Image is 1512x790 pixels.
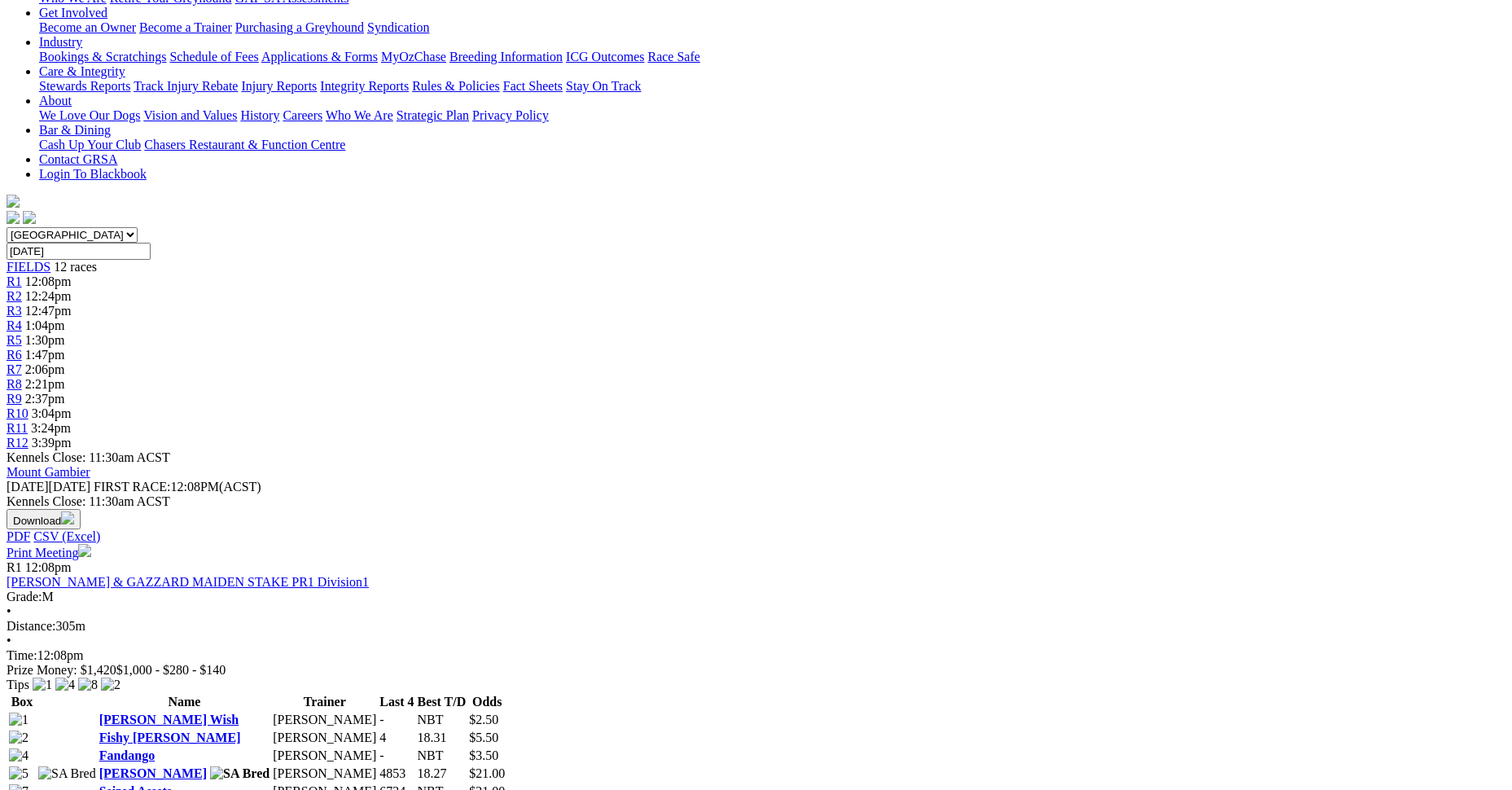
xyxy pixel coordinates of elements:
[39,152,117,166] a: Contact GRSA
[379,712,414,728] td: -
[469,713,498,726] span: $2.50
[7,436,28,450] span: R12
[7,362,22,376] a: R7
[9,766,28,781] img: 5
[7,529,1505,544] div: Download
[99,766,207,780] a: [PERSON_NAME]
[7,604,11,618] span: •
[7,333,22,347] span: R5
[381,50,446,64] a: MyOzChase
[134,79,238,93] a: Track Injury Rebate
[469,731,498,744] span: $5.50
[9,713,28,727] img: 1
[647,50,699,64] a: Race Safe
[38,766,96,781] img: SA Bred
[25,362,65,376] span: 2:06pm
[283,108,322,122] a: Careers
[7,590,42,603] span: Grade:
[99,713,239,726] a: [PERSON_NAME] Wish
[39,79,1505,94] div: Care & Integrity
[25,304,72,318] span: 12:47pm
[7,318,22,332] a: R4
[39,20,1505,35] div: Get Involved
[55,678,75,692] img: 4
[39,35,82,49] a: Industry
[7,260,50,274] a: FIELDS
[326,108,393,122] a: Who We Are
[7,406,28,420] a: R10
[39,138,1505,152] div: Bar & Dining
[397,108,469,122] a: Strategic Plan
[320,79,409,93] a: Integrity Reports
[25,333,65,347] span: 1:30pm
[25,560,72,574] span: 12:08pm
[272,748,377,764] td: [PERSON_NAME]
[566,79,641,93] a: Stay On Track
[7,619,55,633] span: Distance:
[7,560,22,574] span: R1
[7,421,28,435] a: R11
[241,79,317,93] a: Injury Reports
[469,766,505,780] span: $21.00
[39,123,111,137] a: Bar & Dining
[7,211,20,224] img: facebook.svg
[25,274,72,288] span: 12:08pm
[94,480,170,494] span: FIRST RACE:
[78,678,98,692] img: 8
[7,546,91,560] a: Print Meeting
[39,20,136,34] a: Become an Owner
[7,494,1505,509] div: Kennels Close: 11:30am ACST
[101,678,121,692] img: 2
[7,634,11,647] span: •
[503,79,563,93] a: Fact Sheets
[7,480,90,494] span: [DATE]
[412,79,500,93] a: Rules & Policies
[7,195,20,208] img: logo-grsa-white.png
[39,108,1505,123] div: About
[566,50,644,64] a: ICG Outcomes
[272,694,377,710] th: Trainer
[7,575,369,589] a: [PERSON_NAME] & GAZZARD MAIDEN STAKE PR1 Division1
[33,529,100,543] a: CSV (Excel)
[7,465,90,479] a: Mount Gambier
[39,167,147,181] a: Login To Blackbook
[472,108,549,122] a: Privacy Policy
[7,348,22,362] a: R6
[210,766,270,781] img: SA Bred
[272,766,377,782] td: [PERSON_NAME]
[32,436,72,450] span: 3:39pm
[94,480,261,494] span: 12:08PM(ACST)
[469,748,498,762] span: $3.50
[7,377,22,391] a: R8
[39,50,1505,64] div: Industry
[99,731,241,744] a: Fishy [PERSON_NAME]
[7,678,29,691] span: Tips
[9,748,28,763] img: 4
[7,509,81,529] button: Download
[39,50,166,64] a: Bookings & Scratchings
[32,406,72,420] span: 3:04pm
[78,544,91,557] img: printer.svg
[379,766,414,782] td: 4853
[7,590,1505,604] div: M
[25,377,65,391] span: 2:21pm
[7,392,22,406] a: R9
[7,274,22,288] span: R1
[39,138,141,151] a: Cash Up Your Club
[25,289,72,303] span: 12:24pm
[39,6,107,20] a: Get Involved
[25,318,65,332] span: 1:04pm
[7,304,22,318] span: R3
[367,20,429,34] a: Syndication
[235,20,364,34] a: Purchasing a Greyhound
[25,392,65,406] span: 2:37pm
[39,108,140,122] a: We Love Our Dogs
[143,108,237,122] a: Vision and Values
[417,694,467,710] th: Best T/D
